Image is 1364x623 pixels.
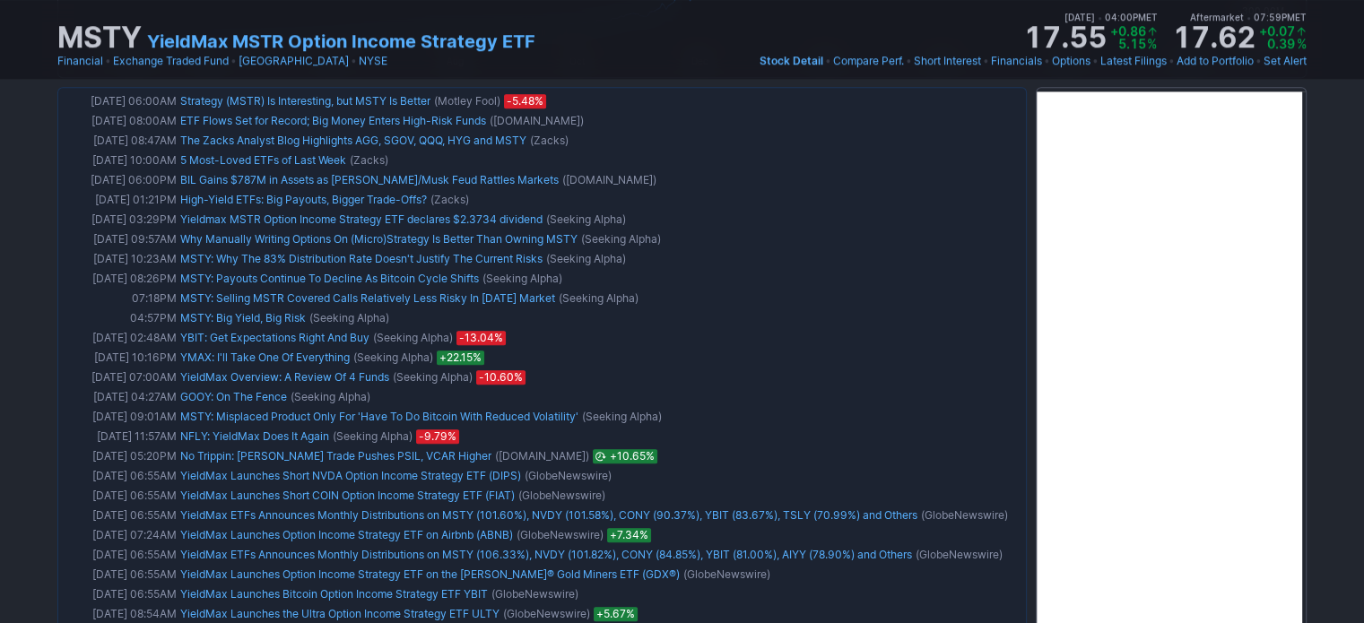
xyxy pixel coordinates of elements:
a: ETF Flows Set for Record; Big Money Enters High-Risk Funds [180,114,486,127]
span: % [1297,36,1307,51]
span: (Seeking Alpha) [546,250,626,268]
span: (Seeking Alpha) [309,309,389,327]
span: (Seeking Alpha) [546,211,626,229]
a: Strategy (MSTR) Is Interesting, but MSTY Is Better [180,94,430,108]
td: [DATE] 06:55AM [62,486,178,506]
h1: MSTY [57,23,142,52]
span: (GlobeNewswire) [916,546,1003,564]
span: +7.34% [607,528,651,542]
a: Add to Portfolio [1177,52,1254,70]
span: • [105,52,111,70]
img: nic2x2.gif [57,78,672,87]
td: [DATE] 09:57AM [62,229,178,249]
span: (Zacks) [350,151,388,169]
span: (Zacks) [530,132,569,150]
span: • [825,52,831,70]
span: (Seeking Alpha) [581,230,661,248]
span: % [1147,36,1157,51]
span: (Seeking Alpha) [482,270,562,288]
span: +22.15% [437,350,484,365]
strong: 17.62 [1172,23,1255,52]
a: YBIT: Get Expectations Right And Buy [180,331,369,344]
td: 04:57PM [62,308,178,328]
a: High-Yield ETFs: Big Payouts, Bigger Trade-Offs? [180,193,427,206]
span: -5.48% [504,94,546,108]
a: Financial [57,52,103,70]
a: YieldMax Launches the Ultra Option Income Strategy ETF ULTY [180,607,500,620]
td: [DATE] 06:55AM [62,565,178,584]
strong: 17.55 [1023,23,1107,52]
span: (Motley Fool) [434,92,500,110]
td: [DATE] 08:00AM [62,111,178,131]
span: (GlobeNewswire) [518,487,605,505]
td: [DATE] 06:00PM [62,170,178,190]
a: YieldMax ETFs Announces Monthly Distributions on MSTY (106.33%), NVDY (101.82%), CONY (84.85%), Y... [180,548,912,561]
span: +0.07 [1259,23,1295,39]
span: (Seeking Alpha) [291,388,370,406]
a: YieldMax MSTR Option Income Strategy ETF [147,29,535,54]
span: (GlobeNewswire) [921,506,1008,524]
span: ([DOMAIN_NAME]) [562,171,656,189]
td: [DATE] 02:48AM [62,328,178,348]
a: MSTY: Big Yield, Big Risk [180,311,306,324]
td: [DATE] 06:55AM [62,545,178,565]
td: [DATE] 08:26PM [62,269,178,289]
span: ([DOMAIN_NAME]) [495,447,589,465]
a: Why Manually Writing Options On (Micro)Strategy Is Better Than Owning MSTY [180,232,578,246]
span: (GlobeNewswire) [491,585,578,603]
span: 0.39 [1267,36,1295,51]
span: • [1044,52,1050,70]
span: [DATE] 04:00PM ET [1064,9,1158,25]
a: YieldMax Launches Bitcoin Option Income Strategy ETF YBIT [180,587,488,601]
a: Short Interest [914,52,981,70]
td: [DATE] 06:55AM [62,466,178,486]
a: YMAX: I'll Take One Of Everything [180,350,350,364]
span: • [1247,12,1251,22]
span: Latest Filings [1100,54,1167,67]
a: MSTY: Why The 83% Distribution Rate Doesn't Justify The Current Risks [180,252,543,265]
span: -9.79% [416,429,459,444]
span: (Seeking Alpha) [393,368,473,386]
span: • [1098,12,1102,22]
a: BIL Gains $787M in Assets as [PERSON_NAME]/Musk Feud Rattles Markets [180,173,559,186]
span: • [1092,52,1099,70]
td: [DATE] 03:29PM [62,210,178,229]
a: NYSE [359,52,387,70]
a: MSTY: Misplaced Product Only For 'Have To Do Bitcoin With Reduced Volatility' [180,410,578,423]
a: YieldMax Overview: A Review Of 4 Funds [180,370,389,384]
a: MSTY: Payouts Continue To Decline As Bitcoin Cycle Shifts [180,272,479,285]
a: 5 Most-Loved ETFs of Last Week [180,153,346,167]
a: Stock Detail [760,52,823,70]
span: +0.86 [1110,23,1146,39]
span: • [351,52,357,70]
span: (Zacks) [430,191,469,209]
td: [DATE] 07:00AM [62,368,178,387]
span: (Seeking Alpha) [373,329,453,347]
span: (GlobeNewswire) [503,605,590,623]
td: [DATE] 10:00AM [62,151,178,170]
a: Set Alert [1264,52,1307,70]
a: YieldMax ETFs Announces Monthly Distributions on MSTY (101.60%), NVDY (101.58%), CONY (90.37%), Y... [180,508,917,522]
a: Yieldmax MSTR Option Income Strategy ETF declares $2.3734 dividend [180,212,543,226]
td: [DATE] 10:23AM [62,249,178,269]
a: YieldMax Launches Short COIN Option Income Strategy ETF (FIAT) [180,489,515,502]
span: (GlobeNewswire) [683,566,770,584]
span: +5.67% [594,607,638,621]
span: • [906,52,912,70]
span: (Seeking Alpha) [353,349,433,367]
a: The Zacks Analyst Blog Highlights AGG, SGOV, QQQ, HYG and MSTY [180,134,526,147]
span: (Seeking Alpha) [559,290,639,307]
a: YieldMax Launches Option Income Strategy ETF on the [PERSON_NAME]® Gold Miners ETF (GDX®) [180,567,680,581]
span: • [230,52,237,70]
span: • [1169,52,1175,70]
span: (GlobeNewswire) [525,467,612,485]
a: Options [1052,52,1090,70]
span: 5.15 [1118,36,1146,51]
span: Nov 18, 2024 [593,449,657,463]
a: Financials [991,52,1042,70]
span: (Seeking Alpha) [582,408,662,426]
td: [DATE] 05:20PM [62,446,178,466]
span: Stock Detail [760,54,823,67]
a: NFLY: YieldMax Does It Again [180,429,329,443]
a: [GEOGRAPHIC_DATA] [239,52,349,70]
